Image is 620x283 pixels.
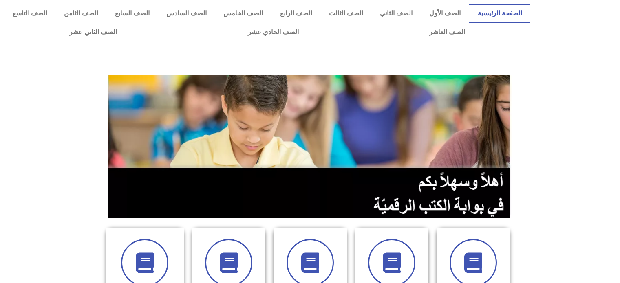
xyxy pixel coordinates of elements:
a: الصف الثاني عشر [4,23,182,42]
a: الصفحة الرئيسية [469,4,530,23]
a: الصف الرابع [271,4,320,23]
a: الصف الخامس [215,4,271,23]
a: الصف الثاني [371,4,421,23]
a: الصف التاسع [4,4,55,23]
a: الصف الأول [421,4,469,23]
a: الصف العاشر [364,23,530,42]
a: الصف السادس [158,4,215,23]
a: الصف الثالث [320,4,371,23]
a: الصف الحادي عشر [182,23,364,42]
a: الصف الثامن [55,4,106,23]
a: الصف السابع [106,4,158,23]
